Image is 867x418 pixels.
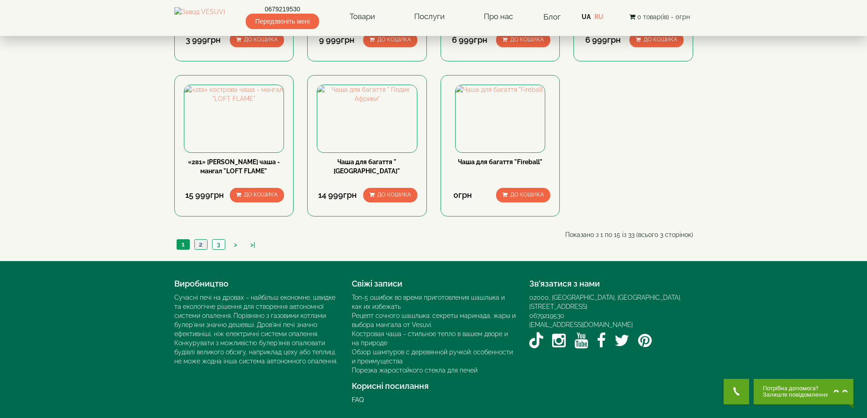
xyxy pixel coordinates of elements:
a: >| [246,240,260,250]
a: 3 [212,240,225,249]
a: Топ-5 ошибок во время приготовления шашлыка и как их избежать [352,294,505,310]
button: До кошика [230,33,284,47]
div: 3 999грн [184,34,223,46]
a: TikTok VESUVI [529,329,543,352]
img: Чаша для багаття " Подих Африки" [317,85,417,103]
div: 15 999грн [184,189,226,201]
a: Чаша для багаття "Fireball" [458,158,543,166]
span: Залиште повідомлення [763,392,829,398]
div: 14 999грн [317,189,359,201]
a: [EMAIL_ADDRESS][DOMAIN_NAME] [529,321,633,328]
h4: Виробництво [174,279,338,288]
button: До кошика [230,188,284,202]
h4: Зв’язатися з нами [529,279,693,288]
a: RU [594,13,603,20]
div: 0грн [450,189,476,201]
img: «2в1» кострова чаша - мангал "LOFT FLAME" [184,85,284,103]
span: До кошика [377,191,411,198]
a: > [229,240,242,250]
button: 0 товар(ів) - 0грн [627,12,693,22]
a: Рецепт сочного шашлыка: секреты маринада, жары и выбора мангала от Vesuvi. [352,312,516,328]
span: До кошика [510,191,544,198]
button: Get Call button [724,379,749,404]
h4: Корисні посилання [352,382,516,391]
button: Chat button [754,379,853,404]
span: До кошика [244,191,278,198]
a: Facebook VESUVI [597,329,606,352]
a: YouTube VESUVI [574,329,588,352]
span: До кошика [377,36,411,43]
span: До кошика [510,36,544,43]
a: 0679219530 [529,312,564,319]
h4: Свіжі записи [352,279,516,288]
img: Чаша для багаття "Fireball" [456,85,545,94]
a: Про нас [475,6,522,27]
a: 0679219530 [246,5,319,14]
button: До кошика [629,33,684,47]
button: До кошика [363,188,417,202]
button: До кошика [363,33,417,47]
div: Показано з 1 по 15 із 33 (всього 3 сторінок) [434,230,700,239]
a: FAQ [352,396,364,403]
button: До кошика [496,188,550,202]
span: Потрібна допомога? [763,385,829,392]
span: 0 товар(ів) - 0грн [637,13,690,20]
a: «2в1» [PERSON_NAME] чаша - мангал "LOFT FLAME" [188,158,280,175]
a: Послуги [405,6,454,27]
a: Порезка жаростойкого стекла для печей [352,367,477,374]
div: Сучасні печі на дровах – найбільш економне, швидке та екологічне рішення для створення автономної... [174,293,338,366]
img: Завод VESUVI [174,7,225,26]
a: Twitter / X VESUVI [614,329,629,352]
a: Блог [543,12,561,21]
a: Товари [340,6,384,27]
a: Instagram VESUVI [552,329,566,352]
a: Pinterest VESUVI [638,329,652,352]
div: 6 999грн [583,34,623,46]
span: До кошика [644,36,677,43]
a: UA [582,13,591,20]
a: Обзор шампуров с деревянной ручкой: особенности и преимущества [352,348,513,365]
span: До кошика [244,36,278,43]
div: 9 999грн [317,34,356,46]
div: 02000, [GEOGRAPHIC_DATA], [GEOGRAPHIC_DATA]. [STREET_ADDRESS] [529,293,693,311]
span: Передзвоніть мені [246,14,319,29]
a: 2 [194,240,207,249]
a: Чаша для багаття " [GEOGRAPHIC_DATA]" [334,158,400,175]
button: До кошика [496,33,550,47]
div: 6 999грн [450,34,490,46]
span: 1 [182,241,185,248]
a: Костровая чаша - стильное тепло в вашем дворе и на природе [352,330,508,347]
